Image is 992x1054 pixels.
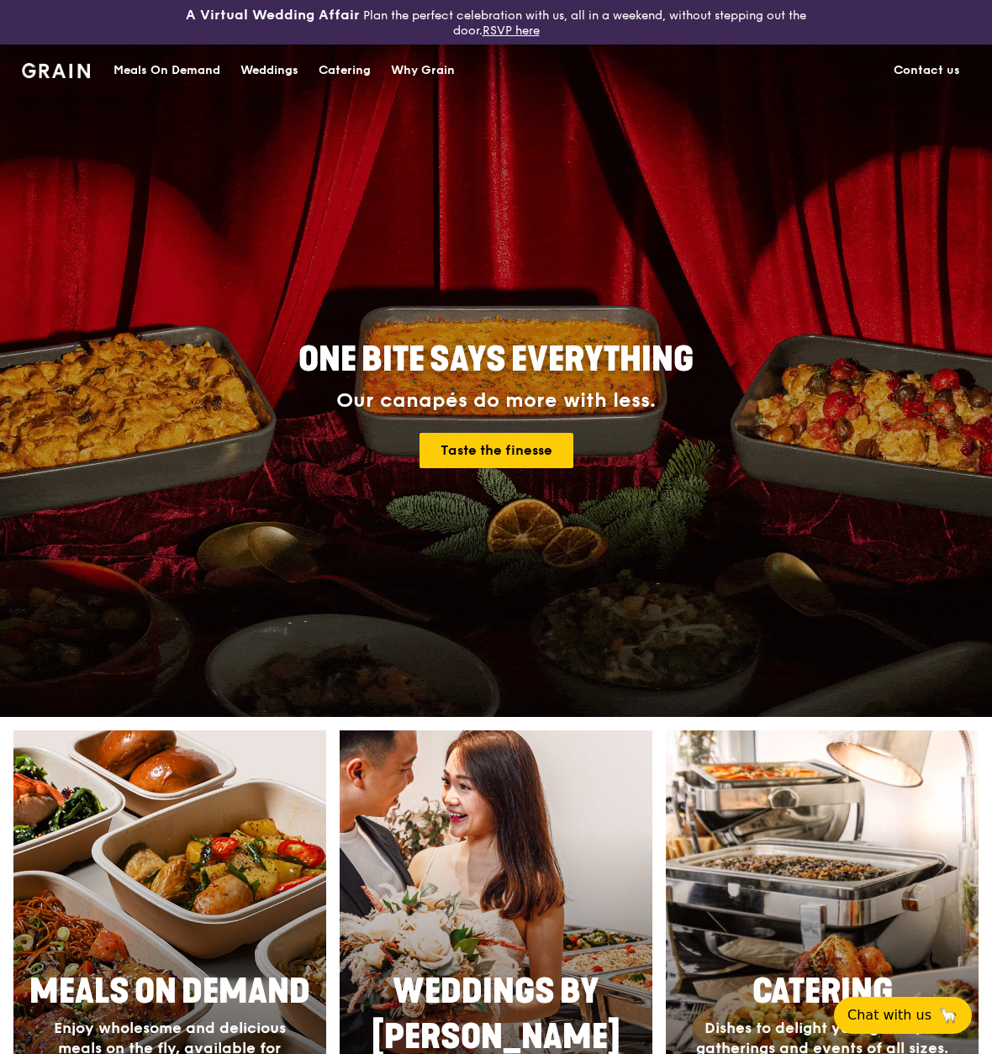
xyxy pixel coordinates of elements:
[752,972,893,1012] span: Catering
[319,45,371,96] div: Catering
[230,45,309,96] a: Weddings
[938,1005,958,1025] span: 🦙
[847,1005,931,1025] span: Chat with us
[113,45,220,96] div: Meals On Demand
[166,7,827,38] div: Plan the perfect celebration with us, all in a weekend, without stepping out the door.
[381,45,465,96] a: Why Grain
[309,45,381,96] a: Catering
[483,24,540,38] a: RSVP here
[884,45,970,96] a: Contact us
[240,45,298,96] div: Weddings
[22,63,90,78] img: Grain
[22,44,90,94] a: GrainGrain
[186,7,360,24] h3: A Virtual Wedding Affair
[29,972,310,1012] span: Meals On Demand
[834,997,972,1034] button: Chat with us🦙
[419,433,573,468] a: Taste the finesse
[391,45,455,96] div: Why Grain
